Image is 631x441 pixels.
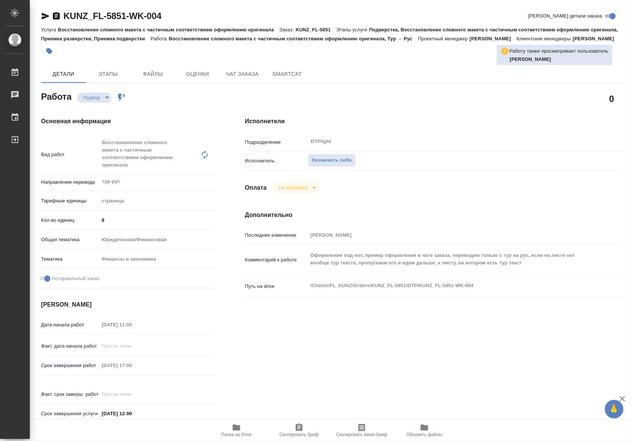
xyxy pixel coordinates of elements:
[99,215,215,226] input: ✎ Введи что-нибудь
[41,43,57,59] button: Добавить тэг
[312,156,352,165] span: Назначить себя
[41,178,99,186] p: Направление перевода
[41,197,99,205] p: Тарифные единицы
[330,420,393,441] button: Скопировать мини-бриф
[99,389,164,400] input: Пустое поле
[510,56,609,63] p: Третьякова Мария
[608,401,621,417] span: 🙏
[296,27,336,32] p: KUNZ_FL-5851
[58,27,279,32] p: Восстановление сложного макета с частичным соответствием оформлению оригинала
[245,183,267,192] h4: Оплата
[245,211,623,220] h4: Дополнительно
[99,341,164,351] input: Пустое поле
[45,69,81,79] span: Детали
[336,27,369,32] p: Этапы услуги
[528,12,602,20] span: [PERSON_NAME] детали заказа
[41,410,99,417] p: Срок завершения услуги
[245,283,308,290] p: Путь на drive
[573,36,620,41] p: [PERSON_NAME]
[41,236,99,243] p: Общая тематика
[169,36,418,41] p: Восстановление сложного макета с частичным соответствием оформлению оригинала, Тур → Рус
[41,342,99,350] p: Факт. дата начала работ
[279,432,318,437] span: Скопировать бриф
[336,432,387,437] span: Скопировать мини-бриф
[406,432,443,437] span: Обновить файлы
[52,275,99,282] span: Нотариальный заказ
[99,319,164,330] input: Пустое поле
[41,27,58,32] p: Услуга
[63,11,161,21] a: KUNZ_FL-5851-WK-004
[276,184,310,191] button: Не оплачена
[41,362,99,369] p: Срок завершения работ
[269,69,305,79] span: SmartCat
[221,432,252,437] span: Папка на Drive
[308,279,591,292] textarea: /Clients/FL_KUNZ/Orders/KUNZ_FL-5851/DTP/KUNZ_FL-5851-WK-004
[41,12,50,21] button: Скопировать ссылку для ЯМессенджера
[77,93,112,103] div: Подбор
[41,321,99,329] p: Дата начала работ
[245,139,308,146] p: Подразделение
[99,233,215,246] div: Юридическая/Финансовая
[205,420,268,441] button: Папка на Drive
[41,391,99,398] p: Факт. срок заверш. работ
[245,117,623,126] h4: Исполнители
[81,94,103,101] button: Подбор
[99,253,215,265] div: Финансы и экономика
[308,154,356,167] button: Назначить себя
[273,183,318,193] div: Подбор
[308,249,591,269] textarea: Оформление под нот, пример оформления в чате заказа, переводим только с тур на рус, если на листе...
[308,230,591,240] input: Пустое поле
[245,232,308,239] p: Последнее изменение
[245,256,308,264] p: Комментарий к работе
[41,117,215,126] h4: Основная информация
[510,56,551,62] b: [PERSON_NAME]
[268,420,330,441] button: Скопировать бриф
[135,69,171,79] span: Файлы
[99,360,164,371] input: Пустое поле
[41,255,99,263] p: Тематика
[517,36,573,41] p: Клиентские менеджеры
[99,408,164,419] input: ✎ Введи что-нибудь
[41,89,72,103] h2: Работа
[99,195,215,207] div: страница
[509,47,609,55] p: Работу также просматривает пользователь
[245,157,308,165] p: Исполнитель
[52,12,61,21] button: Скопировать ссылку
[280,27,296,32] p: Заказ:
[225,69,260,79] span: Чат заказа
[393,420,456,441] button: Обновить файлы
[41,151,99,158] p: Вид работ
[41,300,215,309] h4: [PERSON_NAME]
[151,36,169,41] p: Работа
[180,69,216,79] span: Оценки
[609,92,614,105] h2: 0
[470,36,517,41] p: [PERSON_NAME]
[90,69,126,79] span: Этапы
[605,400,624,419] button: 🙏
[418,36,470,41] p: Проектный менеджер
[41,217,99,224] p: Кол-во единиц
